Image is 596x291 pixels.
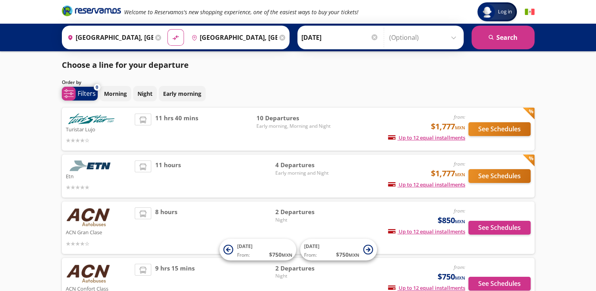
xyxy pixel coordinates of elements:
span: 8 hours [155,207,177,248]
img: Etn [66,160,117,171]
span: Up to 12 equal installments [388,228,465,235]
span: Up to 12 equal installments [388,134,465,141]
small: MXN [455,172,465,177]
span: [DATE] [237,243,253,250]
input: Select Date [301,28,379,47]
span: Log in [495,8,515,16]
span: 4 Departures [275,160,330,170]
em: from: [454,264,465,270]
button: Español [525,7,535,17]
small: MXN [455,218,465,224]
input: Buscar Origin [64,28,153,47]
span: $750 [438,271,465,283]
button: Early morning [159,86,206,101]
p: Early morning [163,90,201,98]
span: $1,777 [431,121,465,132]
span: 2 Departures [275,264,330,273]
em: from: [454,114,465,120]
span: [DATE] [304,243,319,250]
small: MXN [455,125,465,131]
span: $1,777 [431,168,465,179]
button: Morning [100,86,131,101]
p: Night [137,90,152,98]
button: [DATE]From:$750MXN [300,239,377,261]
img: Turistar Lujo [66,114,117,124]
button: [DATE]From:$750MXN [219,239,296,261]
p: Morning [104,90,127,98]
button: See Schedules [468,122,531,136]
button: See Schedules [468,277,531,291]
span: $850 [438,215,465,226]
button: See Schedules [468,169,531,183]
input: (Optional) [389,28,460,47]
p: Etn [66,171,131,181]
p: ACN Gran Clase [66,227,131,237]
button: Search [472,26,535,49]
p: Choose a line for your departure [62,59,189,71]
button: 0Filters [62,87,98,101]
em: from: [454,207,465,214]
p: Filters [78,89,96,98]
span: Early morning, Morning and Night [256,123,330,130]
p: Turistar Lujo [66,124,131,134]
span: From: [237,252,250,259]
span: From: [304,252,317,259]
span: 11 hours [155,160,181,192]
span: Up to 12 equal installments [388,181,465,188]
span: Night [275,216,330,224]
span: Early morning and Night [275,170,330,177]
span: 2 Departures [275,207,330,216]
span: 10 Departures [256,114,330,123]
i: Brand Logo [62,5,121,17]
button: Night [133,86,157,101]
span: $ 750 [336,250,359,259]
small: MXN [282,252,292,258]
span: 0 [96,84,98,91]
small: MXN [349,252,359,258]
small: MXN [455,275,465,281]
p: Order by [62,79,81,86]
span: $ 750 [269,250,292,259]
input: Buscar Destination [188,28,277,47]
span: 11 hrs 40 mins [155,114,198,145]
a: Brand Logo [62,5,121,19]
img: ACN Gran Clase [66,207,111,227]
span: Night [275,272,330,280]
img: ACN Confort Class [66,264,111,284]
em: Welcome to Reservamos's new shopping experience, one of the easiest ways to buy your tickets! [124,8,358,16]
em: from: [454,160,465,167]
button: See Schedules [468,221,531,235]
